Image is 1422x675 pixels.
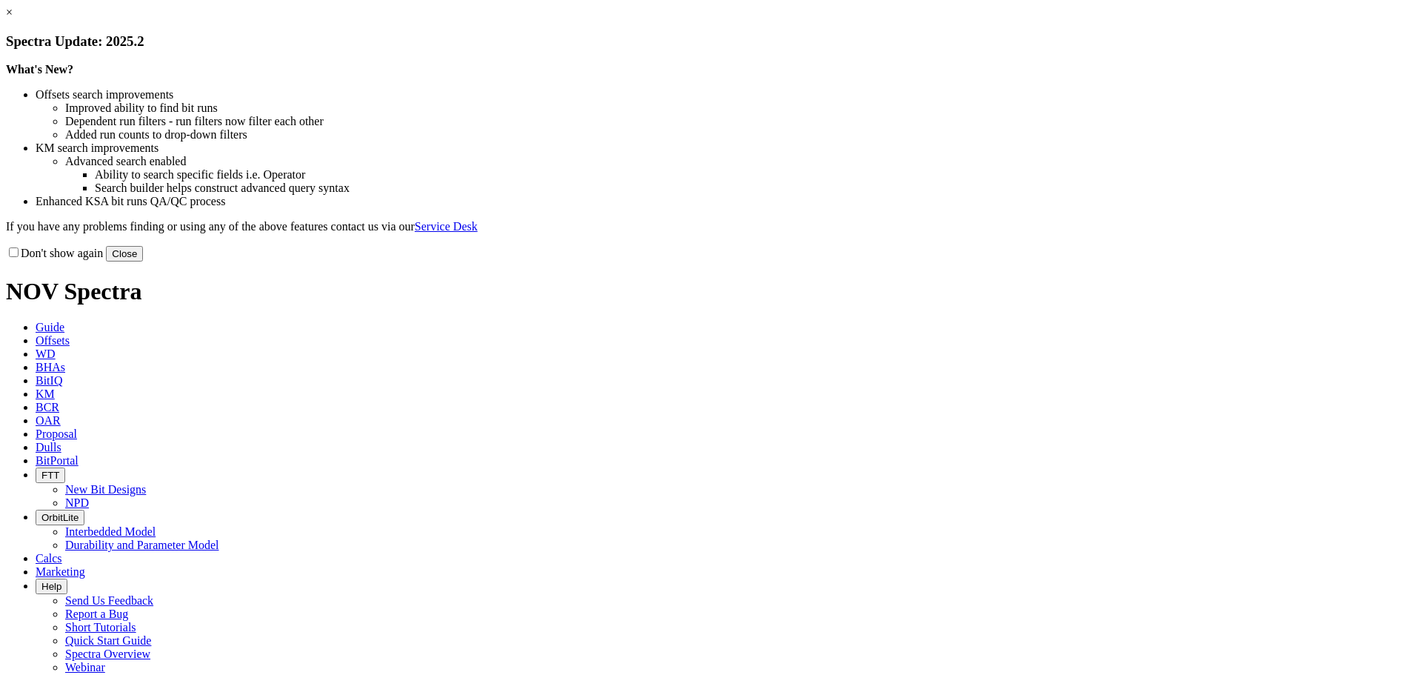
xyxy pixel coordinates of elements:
[36,374,62,387] span: BitIQ
[36,388,55,400] span: KM
[36,454,79,467] span: BitPortal
[6,278,1416,305] h1: NOV Spectra
[9,247,19,257] input: Don't show again
[65,539,219,551] a: Durability and Parameter Model
[6,63,73,76] strong: What's New?
[65,648,150,660] a: Spectra Overview
[65,525,156,538] a: Interbedded Model
[41,512,79,523] span: OrbitLite
[65,608,128,620] a: Report a Bug
[65,128,1416,142] li: Added run counts to drop-down filters
[36,361,65,373] span: BHAs
[36,321,64,333] span: Guide
[65,155,1416,168] li: Advanced search enabled
[65,102,1416,115] li: Improved ability to find bit runs
[36,401,59,413] span: BCR
[36,441,61,453] span: Dulls
[36,88,1416,102] li: Offsets search improvements
[36,552,62,565] span: Calcs
[36,414,61,427] span: OAR
[65,621,136,634] a: Short Tutorials
[65,661,105,674] a: Webinar
[41,581,61,592] span: Help
[106,246,143,262] button: Close
[6,6,13,19] a: ×
[36,348,56,360] span: WD
[36,565,85,578] span: Marketing
[6,247,103,259] label: Don't show again
[65,496,89,509] a: NPD
[36,428,77,440] span: Proposal
[36,142,1416,155] li: KM search improvements
[65,483,146,496] a: New Bit Designs
[36,334,70,347] span: Offsets
[36,195,1416,208] li: Enhanced KSA bit runs QA/QC process
[6,33,1416,50] h3: Spectra Update: 2025.2
[95,168,1416,182] li: Ability to search specific fields i.e. Operator
[95,182,1416,195] li: Search builder helps construct advanced query syntax
[65,634,151,647] a: Quick Start Guide
[65,115,1416,128] li: Dependent run filters - run filters now filter each other
[6,220,1416,233] p: If you have any problems finding or using any of the above features contact us via our
[415,220,478,233] a: Service Desk
[41,470,59,481] span: FTT
[65,594,153,607] a: Send Us Feedback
